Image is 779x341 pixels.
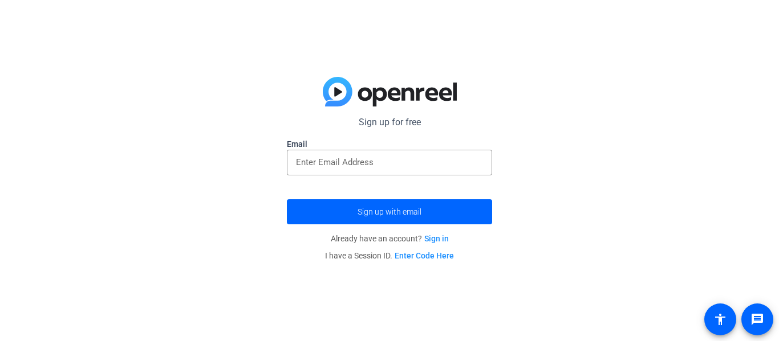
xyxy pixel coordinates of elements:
input: Enter Email Address [296,155,483,169]
label: Email [287,138,492,150]
a: Sign in [424,234,449,243]
img: blue-gradient.svg [323,77,457,106]
p: Sign up for free [287,116,492,129]
a: Enter Code Here [395,251,454,260]
mat-icon: message [750,313,764,326]
mat-icon: accessibility [713,313,727,326]
button: Sign up with email [287,199,492,224]
span: I have a Session ID. [325,251,454,260]
span: Already have an account? [331,234,449,243]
